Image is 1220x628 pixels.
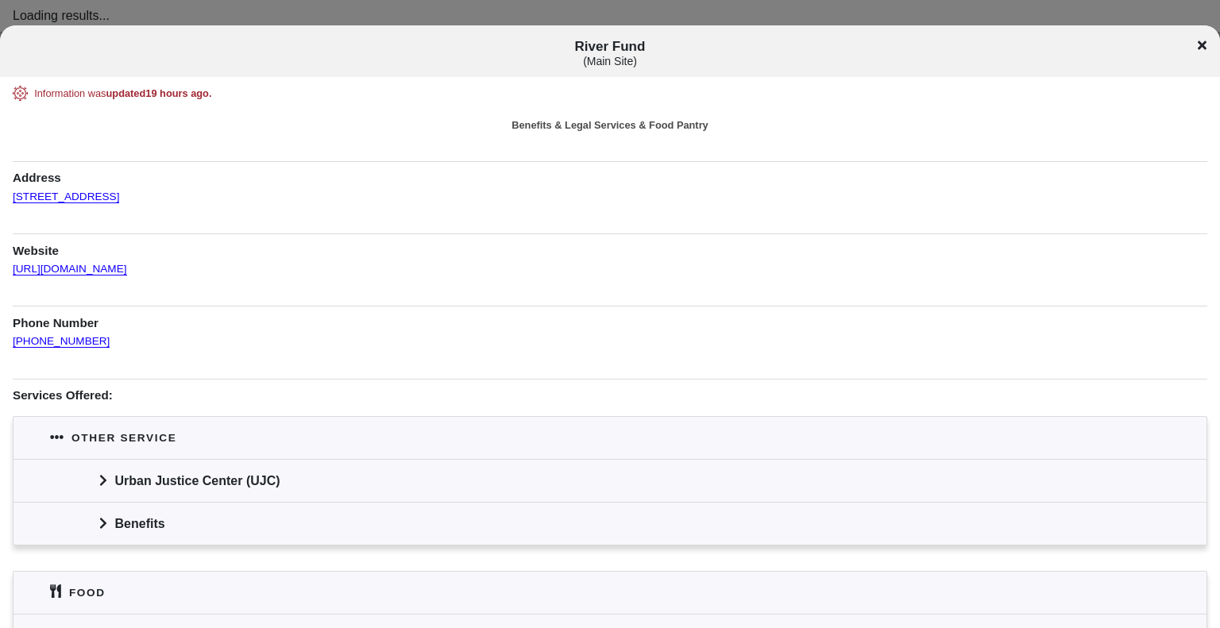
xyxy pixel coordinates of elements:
h1: Phone Number [13,306,1207,331]
div: Benefits [14,502,1206,545]
span: updated 19 hours ago . [106,87,212,99]
span: River Fund [104,39,1117,68]
div: Information was [34,86,1186,101]
h1: Address [13,161,1207,187]
div: ( Main Site ) [104,55,1117,68]
div: Other service [71,430,176,446]
a: [PHONE_NUMBER] [13,322,110,348]
a: [URL][DOMAIN_NAME] [13,250,127,275]
h1: Website [13,233,1207,259]
a: [STREET_ADDRESS] [13,178,119,203]
h1: Services Offered: [13,379,1207,404]
div: Food [69,584,106,601]
div: Urban Justice Center (UJC) [14,459,1206,502]
div: Benefits & Legal Services & Food Pantry [13,118,1207,133]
